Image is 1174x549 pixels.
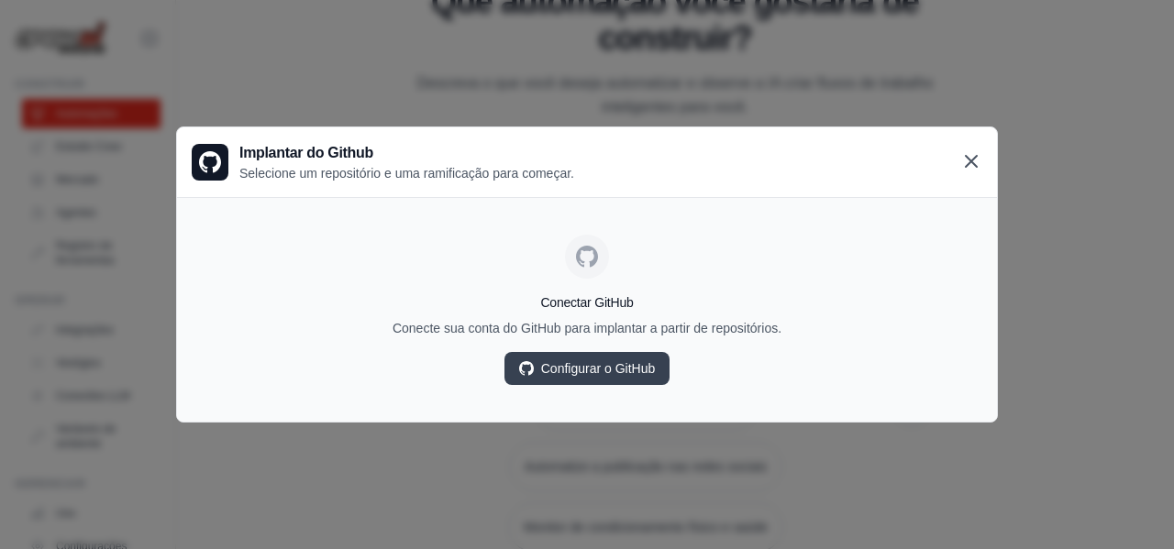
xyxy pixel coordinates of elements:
font: Conecte sua conta do GitHub para implantar a partir de repositórios. [393,321,781,335]
a: Configurar o GitHub [504,352,670,385]
font: Implantar do Github [239,145,373,160]
font: Selecione um repositório e uma ramificação para começar. [239,166,574,181]
font: Conectar GitHub [540,295,633,310]
iframe: Widget de bate-papo [1082,461,1174,549]
font: Configurar o GitHub [541,361,656,376]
